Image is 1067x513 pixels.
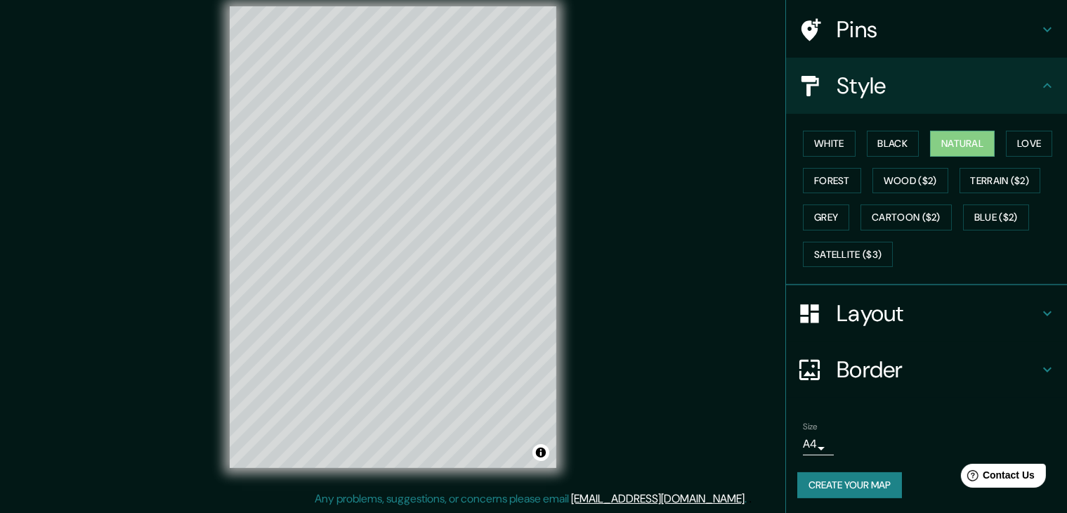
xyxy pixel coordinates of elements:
[786,342,1067,398] div: Border
[803,168,861,194] button: Forest
[960,168,1041,194] button: Terrain ($2)
[837,72,1039,100] h4: Style
[837,15,1039,44] h4: Pins
[942,458,1052,498] iframe: Help widget launcher
[860,204,952,230] button: Cartoon ($2)
[786,58,1067,114] div: Style
[786,285,1067,342] div: Layout
[1006,131,1052,157] button: Love
[803,131,856,157] button: White
[837,356,1039,384] h4: Border
[963,204,1029,230] button: Blue ($2)
[803,421,818,433] label: Size
[797,472,902,498] button: Create your map
[867,131,919,157] button: Black
[803,433,834,455] div: A4
[872,168,948,194] button: Wood ($2)
[532,444,549,461] button: Toggle attribution
[572,491,745,506] a: [EMAIL_ADDRESS][DOMAIN_NAME]
[786,1,1067,58] div: Pins
[930,131,995,157] button: Natural
[749,491,752,507] div: .
[803,242,893,268] button: Satellite ($3)
[803,204,849,230] button: Grey
[837,299,1039,327] h4: Layout
[315,491,747,507] p: Any problems, suggestions, or concerns please email .
[747,491,749,507] div: .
